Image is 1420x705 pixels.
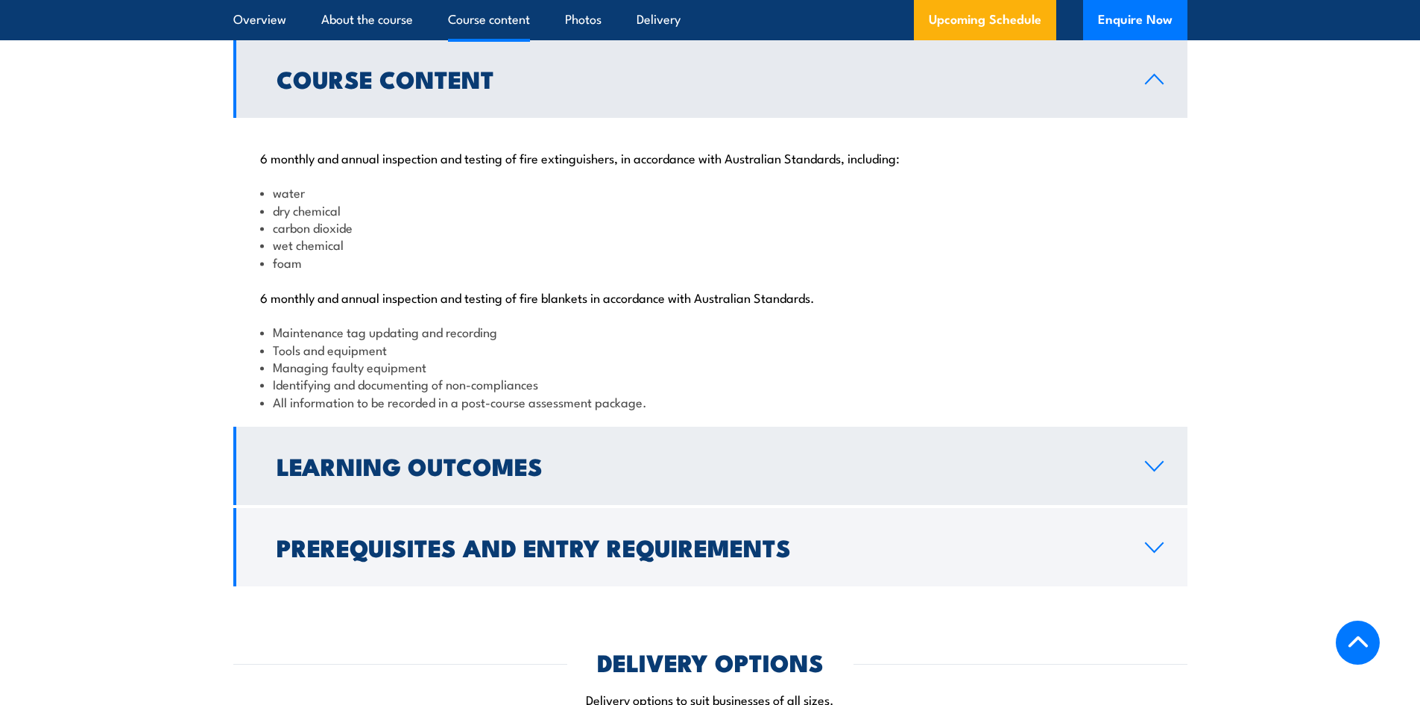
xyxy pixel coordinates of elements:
[260,201,1161,219] li: dry chemical
[260,254,1161,271] li: foam
[260,150,1161,165] p: 6 monthly and annual inspection and testing of fire extinguishers, in accordance with Australian ...
[260,323,1161,340] li: Maintenance tag updating and recording
[260,341,1161,358] li: Tools and equipment
[260,289,1161,304] p: 6 monthly and annual inspection and testing of fire blankets in accordance with Australian Standa...
[260,375,1161,392] li: Identifying and documenting of non-compliances
[233,40,1187,118] a: Course Content
[260,184,1161,201] li: water
[277,536,1121,557] h2: Prerequisites and Entry Requirements
[260,236,1161,253] li: wet chemical
[277,455,1121,476] h2: Learning Outcomes
[260,358,1161,375] li: Managing faulty equipment
[597,651,824,672] h2: DELIVERY OPTIONS
[277,68,1121,89] h2: Course Content
[260,219,1161,236] li: carbon dioxide
[233,427,1187,505] a: Learning Outcomes
[260,393,1161,410] li: All information to be recorded in a post-course assessment package.
[233,508,1187,586] a: Prerequisites and Entry Requirements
